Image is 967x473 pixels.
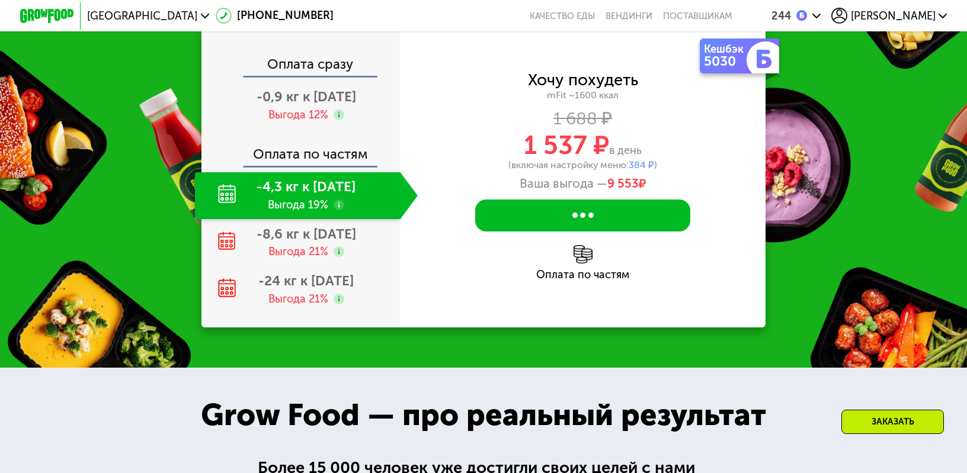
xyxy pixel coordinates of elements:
img: l6xcnZfty9opOoJh.png [574,245,593,264]
div: Выгода 21% [268,244,328,259]
div: mFit ~1600 ккал [400,89,766,101]
div: поставщикам [663,11,732,21]
div: Оплата по частям [203,134,400,165]
span: [PERSON_NAME] [851,11,936,21]
div: Оплата по частям [400,269,766,280]
span: -8,6 кг к [DATE] [257,226,356,242]
div: Заказать [841,410,944,434]
a: Вендинги [606,11,652,21]
div: 5030 [704,55,750,69]
span: -0,9 кг к [DATE] [257,89,356,105]
span: -24 кг к [DATE] [258,273,354,289]
div: Выгода 21% [268,292,328,307]
div: Хочу похудеть [528,72,638,87]
div: 244 [771,11,791,21]
span: ₽ [607,176,646,191]
span: [GEOGRAPHIC_DATA] [87,11,197,21]
div: Ваша выгода — [400,176,766,191]
span: 1 537 ₽ [524,130,609,160]
span: 384 ₽ [629,159,654,170]
div: Кешбэк [704,44,750,54]
a: Качество еды [530,11,595,21]
div: Выгода 12% [268,108,328,123]
div: 1 688 ₽ [400,111,766,126]
a: [PHONE_NUMBER] [216,8,334,24]
span: 9 553 [607,176,639,191]
div: Оплата сразу [203,45,400,76]
div: Grow Food — про реальный результат [179,392,788,439]
span: в день [609,144,642,157]
div: (включая настройку меню: ) [400,160,766,170]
